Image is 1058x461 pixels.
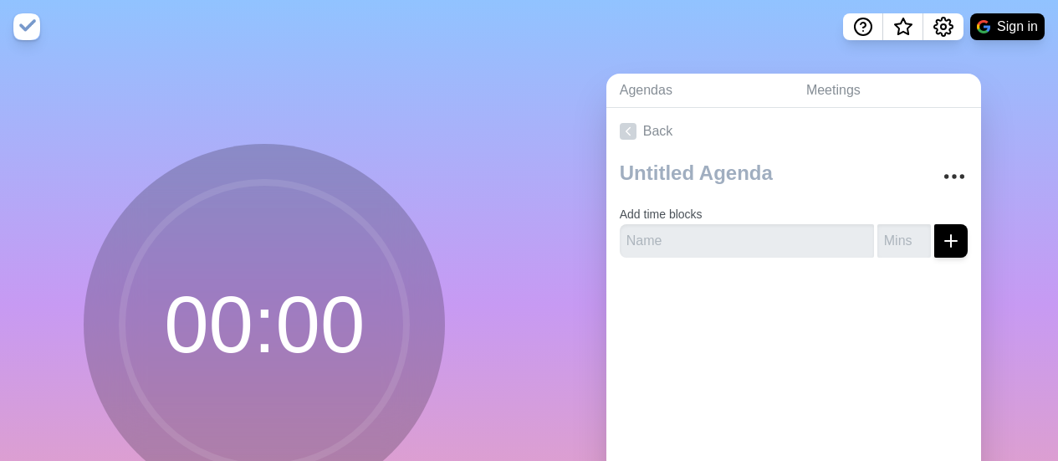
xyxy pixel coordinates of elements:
a: Agendas [606,74,793,108]
button: Help [843,13,883,40]
button: More [938,160,971,193]
input: Mins [877,224,931,258]
button: What’s new [883,13,923,40]
button: Settings [923,13,963,40]
label: Add time blocks [620,207,703,221]
img: google logo [977,20,990,33]
input: Name [620,224,874,258]
a: Meetings [793,74,981,108]
img: timeblocks logo [13,13,40,40]
button: Sign in [970,13,1045,40]
a: Back [606,108,981,155]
